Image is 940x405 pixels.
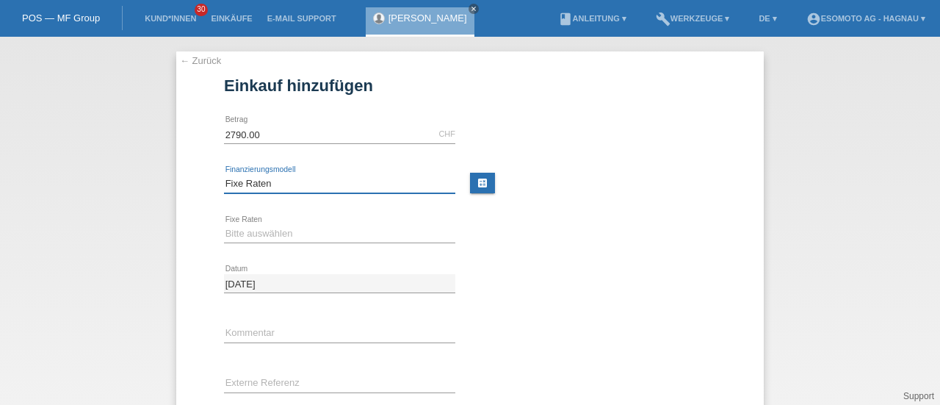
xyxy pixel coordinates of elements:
span: 30 [195,4,208,16]
a: POS — MF Group [22,12,100,24]
a: E-Mail Support [260,14,344,23]
a: Support [903,391,934,401]
a: [PERSON_NAME] [388,12,467,24]
i: close [470,5,477,12]
i: calculate [477,177,488,189]
a: ← Zurück [180,55,221,66]
a: calculate [470,173,495,193]
div: CHF [438,129,455,138]
a: Einkäufe [203,14,259,23]
a: close [469,4,479,14]
a: DE ▾ [751,14,784,23]
i: build [656,12,670,26]
a: Kund*innen [137,14,203,23]
a: buildWerkzeuge ▾ [648,14,737,23]
i: book [558,12,573,26]
a: bookAnleitung ▾ [551,14,634,23]
a: account_circleEsomoto AG - Hagnau ▾ [799,14,933,23]
i: account_circle [806,12,821,26]
h1: Einkauf hinzufügen [224,76,716,95]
